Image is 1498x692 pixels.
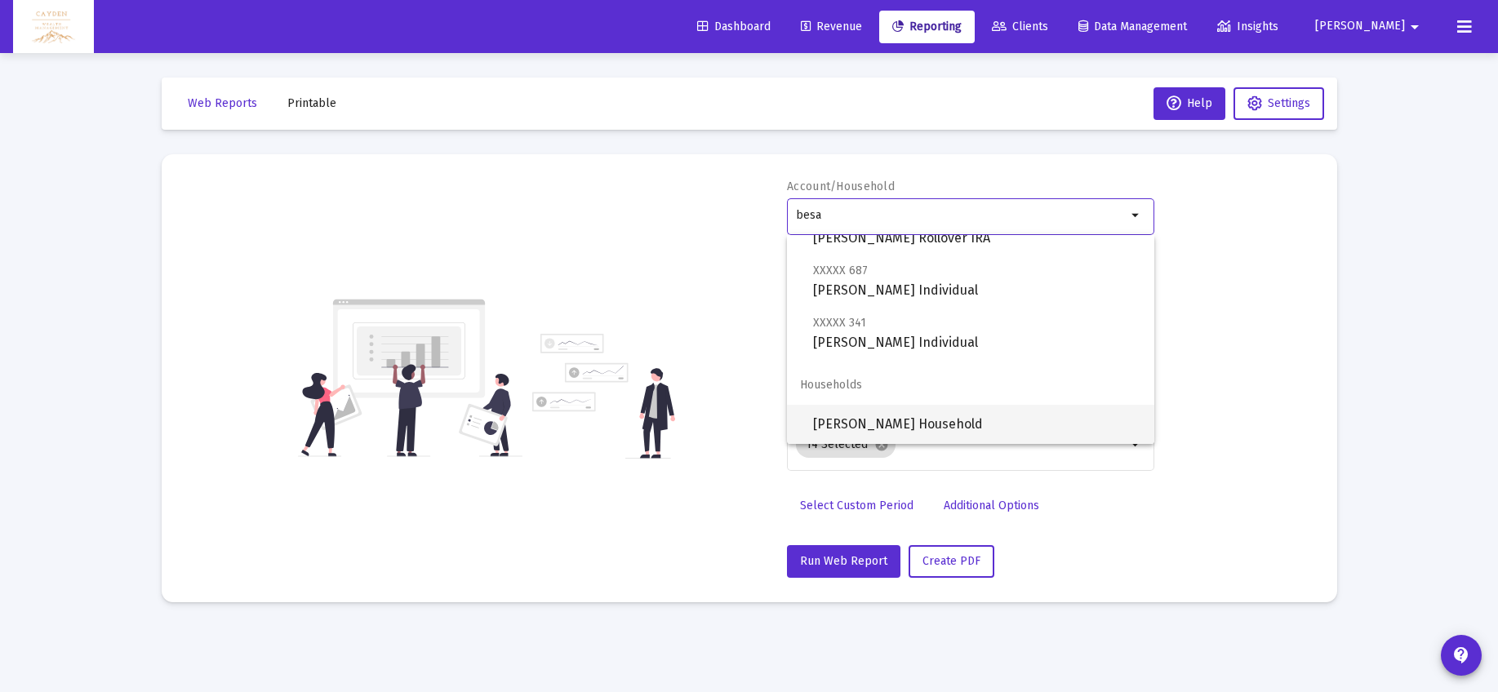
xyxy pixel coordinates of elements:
span: Printable [287,96,336,110]
a: Reporting [879,11,975,43]
span: [PERSON_NAME] Individual [813,313,1141,353]
img: reporting-alt [532,334,675,459]
img: Dashboard [25,11,82,43]
span: XXXXX 341 [813,316,866,330]
button: Settings [1234,87,1324,120]
span: Create PDF [922,554,980,568]
img: reporting [298,297,522,459]
span: Dashboard [697,20,771,33]
span: [PERSON_NAME] Household [813,405,1141,444]
mat-icon: cancel [874,437,889,452]
span: Help [1167,96,1212,110]
span: Households [787,366,1154,405]
a: Revenue [788,11,875,43]
span: [PERSON_NAME] Individual [813,260,1141,300]
mat-icon: arrow_drop_down [1405,11,1425,43]
span: Insights [1217,20,1278,33]
mat-chip: 14 Selected [796,432,896,458]
span: Run Web Report [800,554,887,568]
span: Select Custom Period [800,499,913,512]
span: Revenue [801,20,862,33]
a: Data Management [1065,11,1200,43]
mat-icon: arrow_drop_down [1127,206,1146,225]
span: Settings [1268,96,1310,110]
a: Clients [979,11,1061,43]
input: Search or select an account or household [796,209,1127,222]
span: Web Reports [188,96,257,110]
span: Additional Options [944,499,1039,512]
a: Insights [1204,11,1291,43]
a: Dashboard [684,11,784,43]
button: Help [1154,87,1225,120]
button: Run Web Report [787,545,900,578]
mat-chip-list: Selection [796,428,1127,461]
mat-icon: arrow_drop_down [1127,435,1146,455]
button: [PERSON_NAME] [1296,10,1444,42]
label: Account/Household [787,180,895,193]
button: Web Reports [175,87,270,120]
button: Printable [274,87,349,120]
span: [PERSON_NAME] [1315,20,1405,33]
button: Create PDF [909,545,994,578]
span: Clients [992,20,1048,33]
span: Data Management [1078,20,1187,33]
span: Reporting [892,20,962,33]
mat-icon: contact_support [1451,645,1471,665]
span: XXXXX 687 [813,264,868,277]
